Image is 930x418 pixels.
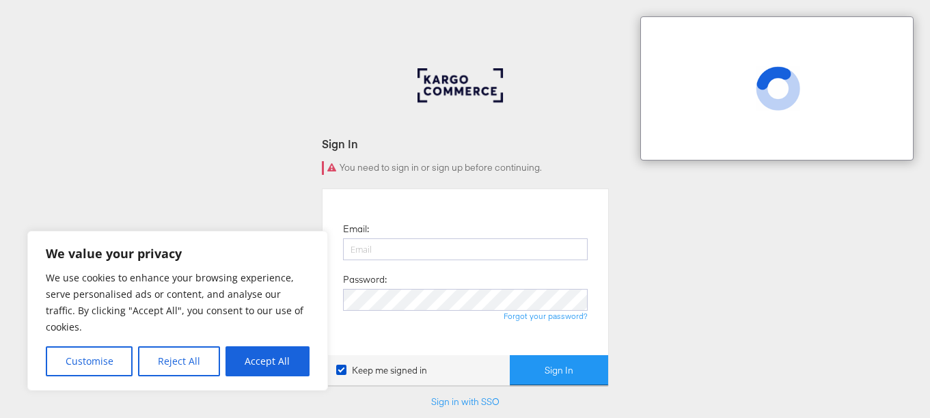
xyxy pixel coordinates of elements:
[322,136,609,152] div: Sign In
[756,66,800,111] span: Loading
[225,346,310,376] button: Accept All
[504,311,588,321] a: Forgot your password?
[46,270,310,335] p: We use cookies to enhance your browsing experience, serve personalised ads or content, and analys...
[343,238,588,260] input: Email
[343,273,387,286] label: Password:
[336,364,427,377] label: Keep me signed in
[27,231,328,391] div: We value your privacy
[322,161,609,175] div: You need to sign in or sign up before continuing.
[510,355,608,386] button: Sign In
[46,245,310,262] p: We value your privacy
[138,346,219,376] button: Reject All
[46,346,133,376] button: Customise
[343,223,369,236] label: Email:
[431,395,500,408] a: Sign in with SSO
